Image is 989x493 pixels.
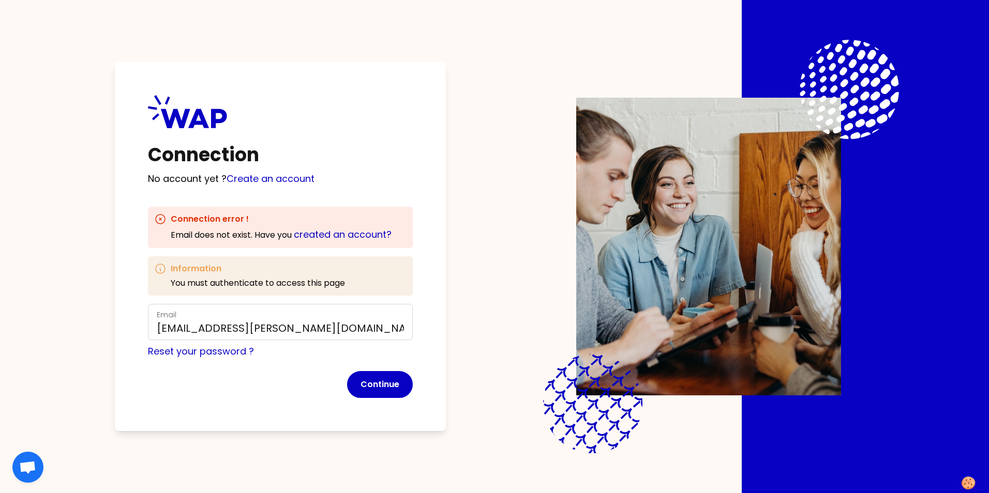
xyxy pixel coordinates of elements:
[148,172,413,186] p: No account yet ?
[227,172,314,185] a: Create an account
[294,228,392,241] a: created an account?
[576,98,841,395] img: Description
[12,452,43,483] div: Open chat
[171,263,345,275] h3: Information
[157,310,176,320] label: Email
[171,227,392,242] div: Email does not exist . Have you
[171,277,345,289] p: You must authenticate to access this page
[148,345,254,358] a: Reset your password ?
[148,145,413,165] h1: Connection
[347,371,413,398] button: Continue
[171,213,392,225] h3: Connection error !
